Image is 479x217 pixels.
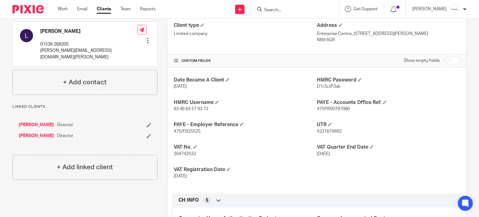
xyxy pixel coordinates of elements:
h4: Client type [174,22,317,29]
h4: PAYE - Accounts Office Ref. [317,99,460,106]
h4: CUSTOM FIELDS [174,58,317,63]
h4: VAT Quarter End Date [317,144,460,150]
p: 01536 268205 [40,41,137,47]
span: Director [57,122,73,128]
input: Search [264,7,320,13]
span: 93 46 64 57 93 72 [174,107,208,111]
h4: [PERSON_NAME] [40,28,137,35]
img: Pixie [12,5,44,13]
a: Team [120,6,131,12]
p: [PERSON_NAME] [412,6,447,12]
span: 5 [206,197,208,204]
span: D1r3ctP3ak [317,84,340,89]
p: NN9 6GR [317,37,460,43]
a: [PERSON_NAME] [19,122,54,128]
span: Get Support [354,7,378,11]
p: Linked clients [12,104,157,109]
p: Limited company [174,31,317,37]
h4: + Add contact [63,77,107,87]
h4: HMRC Password [317,77,460,83]
img: svg%3E [19,28,34,43]
h4: VAT Registration Date [174,166,317,173]
h4: + Add linked client [57,162,113,172]
label: Show empty fields [404,57,440,64]
a: Work [58,6,68,12]
span: CH INFO [178,197,199,204]
img: Infinity%20Logo%20with%20Whitespace%20.png [450,4,460,14]
a: [PERSON_NAME] [19,133,54,139]
h4: UTR [317,121,460,128]
p: [PERSON_NAME][EMAIL_ADDRESS][DOMAIN_NAME][PERSON_NAME] [40,47,137,60]
span: 475/FB25525 [174,129,201,134]
h4: VAT No. [174,144,317,150]
span: [DATE] [174,84,187,89]
a: Email [77,6,87,12]
span: [DATE] [174,174,187,178]
p: Enterprise Centre, [STREET_ADDRESS][PERSON_NAME] [317,31,460,37]
span: [DATE] [317,152,330,156]
h4: Date Became A Client [174,77,317,83]
h4: Address [317,22,460,29]
span: Director [57,133,73,139]
span: 4231619692 [317,129,342,134]
h4: PAYE - Employer Reference [174,121,317,128]
a: Reports [140,6,156,12]
span: 204742532 [174,152,196,156]
a: Clients [97,6,111,12]
span: 475PR00797080 [317,107,350,111]
h4: HMRC Username [174,99,317,106]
